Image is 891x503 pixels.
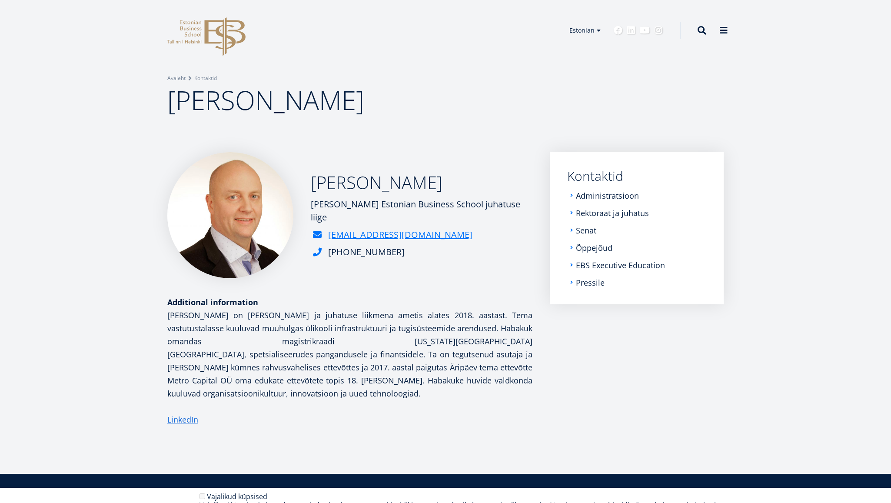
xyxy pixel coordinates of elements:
[167,74,186,83] a: Avaleht
[167,296,532,309] div: Additional information
[311,172,532,193] h2: [PERSON_NAME]
[627,26,635,35] a: Linkedin
[576,209,649,217] a: Rektoraat ja juhatus
[576,243,612,252] a: Õppejõud
[567,170,706,183] a: Kontaktid
[167,309,532,400] p: [PERSON_NAME] on [PERSON_NAME] ja juhatuse liikmena ametis alates 2018. aastast. Tema vastutustal...
[576,261,665,270] a: EBS Executive Education
[167,413,198,426] a: LinkedIn
[640,26,650,35] a: Youtube
[576,278,605,287] a: Pressile
[614,26,622,35] a: Facebook
[207,492,267,501] label: Vajalikud küpsised
[654,26,663,35] a: Instagram
[194,74,217,83] a: Kontaktid
[167,82,364,118] span: [PERSON_NAME]
[167,152,293,278] img: Mart Habakuk
[576,226,596,235] a: Senat
[328,246,405,259] div: [PHONE_NUMBER]
[576,191,639,200] a: Administratsioon
[328,228,472,241] a: [EMAIL_ADDRESS][DOMAIN_NAME]
[311,198,532,224] div: [PERSON_NAME] Estonian Business School juhatuse liige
